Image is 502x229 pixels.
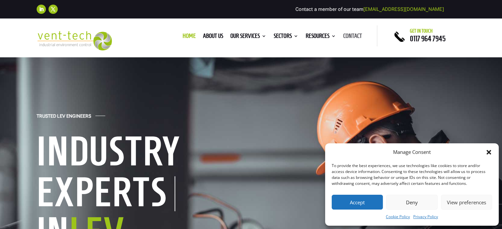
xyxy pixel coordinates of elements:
[49,5,58,14] a: Follow on X
[37,176,175,211] h1: Experts
[295,6,444,12] span: Contact a member of our team
[410,35,446,43] a: 0117 964 7945
[332,195,383,210] button: Accept
[441,195,492,210] button: View preferences
[413,213,438,221] a: Privacy Policy
[37,130,241,175] h1: Industry
[386,213,410,221] a: Cookie Policy
[37,5,46,14] a: Follow on LinkedIn
[37,113,91,122] h4: Trusted LEV Engineers
[386,195,437,210] button: Deny
[343,34,362,41] a: Contact
[393,148,431,156] div: Manage Consent
[306,34,336,41] a: Resources
[37,31,112,50] img: 2023-09-27T08_35_16.549ZVENT-TECH---Clear-background
[410,28,433,34] span: Get in touch
[183,34,196,41] a: Home
[363,6,444,12] a: [EMAIL_ADDRESS][DOMAIN_NAME]
[332,163,491,186] div: To provide the best experiences, we use technologies like cookies to store and/or access device i...
[230,34,266,41] a: Our Services
[485,149,492,156] div: Close dialog
[274,34,298,41] a: Sectors
[203,34,223,41] a: About us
